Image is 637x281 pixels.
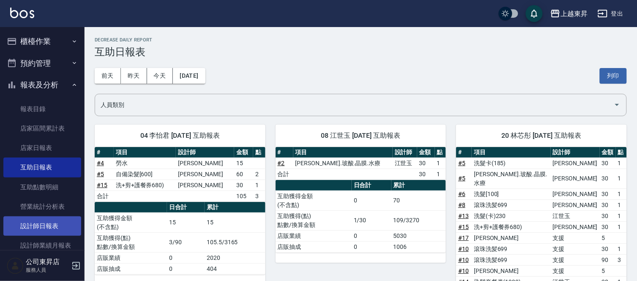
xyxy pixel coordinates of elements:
td: 15 [234,158,253,169]
button: Open [610,98,624,112]
td: 1 [616,210,627,221]
th: 累計 [391,180,446,191]
th: 日合計 [167,202,205,213]
a: 報表目錄 [3,99,81,119]
td: 1 [435,158,446,169]
td: [PERSON_NAME] [176,169,234,180]
button: 預約管理 [3,52,81,74]
button: 今天 [147,68,173,84]
td: 30 [600,210,616,221]
td: [PERSON_NAME] [472,265,550,276]
td: [PERSON_NAME] [551,221,600,232]
td: 0 [167,252,205,263]
td: 江世玉 [393,158,417,169]
table: a dense table [276,180,446,253]
td: 店販業績 [95,252,167,263]
td: 1006 [391,241,446,252]
th: 設計師 [551,147,600,158]
td: 0 [352,241,391,252]
a: 店家日報表 [3,138,81,158]
td: 109/3270 [391,210,446,230]
td: 1 [616,199,627,210]
td: 0 [352,191,391,210]
td: 滾珠洗髪699 [472,199,550,210]
input: 人員名稱 [98,98,610,112]
td: 1 [616,243,627,254]
td: 洗髮[100] [472,188,550,199]
button: save [526,5,543,22]
td: 支援 [551,243,600,254]
th: 點 [435,147,446,158]
td: 1 [435,169,446,180]
th: 設計師 [393,147,417,158]
td: 1 [253,180,265,191]
th: 點 [253,147,265,158]
td: 105.5/3165 [205,232,265,252]
a: #5 [458,175,465,182]
th: 項目 [293,147,393,158]
td: 30 [600,158,616,169]
td: 洗+剪+護餐券680) [114,180,176,191]
td: 支援 [551,254,600,265]
td: 105 [234,191,253,202]
td: 15 [205,213,265,232]
table: a dense table [95,202,265,275]
td: [PERSON_NAME] [176,158,234,169]
td: [PERSON_NAME] [551,158,600,169]
img: Logo [10,8,34,18]
button: 昨天 [121,68,147,84]
td: 404 [205,263,265,274]
button: 前天 [95,68,121,84]
td: 滾珠洗髪699 [472,243,550,254]
td: 店販抽成 [276,241,352,252]
td: 15 [167,213,205,232]
button: 上越東昇 [547,5,591,22]
td: 互助獲得(點) 點數/換算金額 [95,232,167,252]
a: #10 [458,256,469,263]
a: #4 [97,160,104,166]
td: 90 [600,254,616,265]
td: 30 [234,180,253,191]
th: 金額 [234,147,253,158]
a: 互助點數明細 [3,177,81,197]
th: 設計師 [176,147,234,158]
a: #10 [458,267,469,274]
td: 30 [417,158,435,169]
td: 江世玉 [551,210,600,221]
a: 設計師日報表 [3,216,81,236]
td: [PERSON_NAME] [551,188,600,199]
div: 上越東昇 [560,8,588,19]
td: 5 [600,232,616,243]
td: 洗髮(卡)230 [472,210,550,221]
a: #5 [97,171,104,177]
td: 60 [234,169,253,180]
td: [PERSON_NAME] [176,180,234,191]
td: 0 [167,263,205,274]
td: 自備染髮[600] [114,169,176,180]
td: 5 [600,265,616,276]
td: [PERSON_NAME] [551,169,600,188]
td: 合計 [276,169,293,180]
td: 1 [616,169,627,188]
td: 合計 [95,191,114,202]
th: # [95,147,114,158]
td: 30 [600,221,616,232]
span: 20 林芯彤 [DATE] 互助報表 [466,131,617,140]
td: 1 [616,221,627,232]
th: 項目 [114,147,176,158]
td: [PERSON_NAME].玻酸.晶膜.水療 [472,169,550,188]
button: 報表及分析 [3,74,81,96]
td: 洗髮卡(185) [472,158,550,169]
td: 支援 [551,232,600,243]
th: 點 [616,147,627,158]
td: 2020 [205,252,265,263]
button: 櫃檯作業 [3,30,81,52]
a: 店家區間累計表 [3,119,81,138]
th: 日合計 [352,180,391,191]
table: a dense table [276,147,446,180]
h2: Decrease Daily Report [95,37,627,43]
button: 登出 [594,6,627,22]
td: 1 [616,158,627,169]
td: 0 [352,230,391,241]
th: # [456,147,472,158]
